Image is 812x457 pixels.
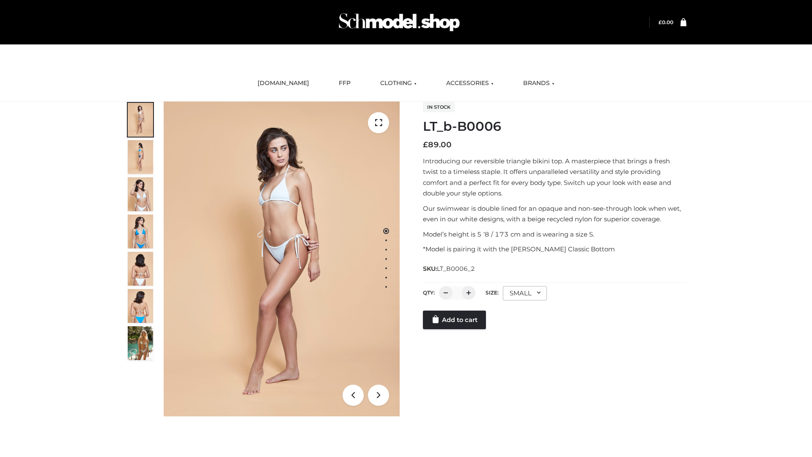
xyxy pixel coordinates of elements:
[423,102,455,112] span: In stock
[503,286,547,300] div: SMALL
[128,326,153,360] img: Arieltop_CloudNine_AzureSky2.jpg
[517,74,561,93] a: BRANDS
[437,265,475,273] span: LT_B0006_2
[440,74,500,93] a: ACCESSORIES
[251,74,315,93] a: [DOMAIN_NAME]
[423,311,486,329] a: Add to cart
[423,229,686,240] p: Model’s height is 5 ‘8 / 173 cm and is wearing a size S.
[128,289,153,323] img: ArielClassicBikiniTop_CloudNine_AzureSky_OW114ECO_8-scaled.jpg
[423,203,686,225] p: Our swimwear is double lined for an opaque and non-see-through look when wet, even in our white d...
[128,103,153,137] img: ArielClassicBikiniTop_CloudNine_AzureSky_OW114ECO_1-scaled.jpg
[658,19,662,25] span: £
[332,74,357,93] a: FFP
[423,156,686,199] p: Introducing our reversible triangle bikini top. A masterpiece that brings a fresh twist to a time...
[128,252,153,286] img: ArielClassicBikiniTop_CloudNine_AzureSky_OW114ECO_7-scaled.jpg
[336,6,463,39] img: Schmodel Admin 964
[658,19,673,25] a: £0.00
[423,140,452,149] bdi: 89.00
[164,102,400,416] img: LT_b-B0006
[423,264,476,274] span: SKU:
[486,289,499,296] label: Size:
[128,140,153,174] img: ArielClassicBikiniTop_CloudNine_AzureSky_OW114ECO_2-scaled.jpg
[423,244,686,255] p: *Model is pairing it with the [PERSON_NAME] Classic Bottom
[128,177,153,211] img: ArielClassicBikiniTop_CloudNine_AzureSky_OW114ECO_3-scaled.jpg
[423,140,428,149] span: £
[128,215,153,248] img: ArielClassicBikiniTop_CloudNine_AzureSky_OW114ECO_4-scaled.jpg
[658,19,673,25] bdi: 0.00
[423,119,686,134] h1: LT_b-B0006
[374,74,423,93] a: CLOTHING
[423,289,435,296] label: QTY:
